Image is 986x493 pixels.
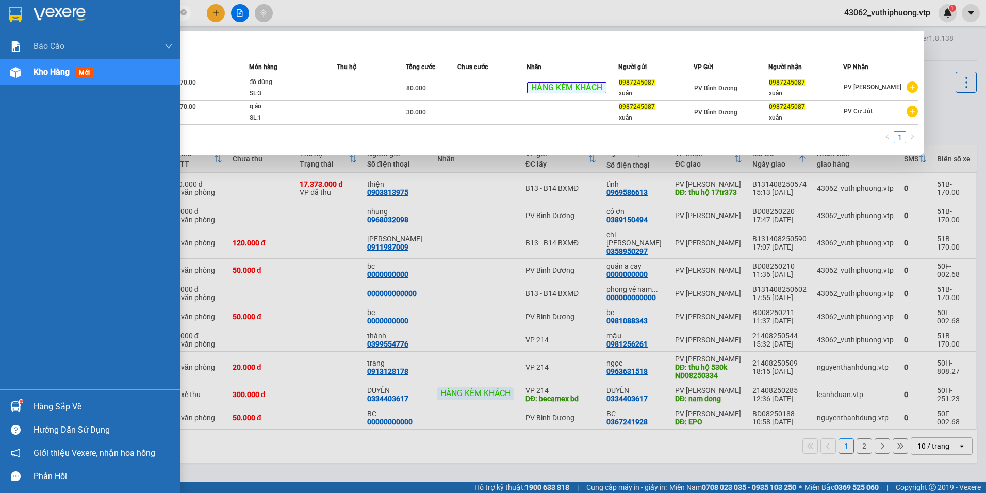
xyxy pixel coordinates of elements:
img: warehouse-icon [10,67,21,78]
span: 0987245087 [619,103,655,110]
div: xuân [619,112,693,123]
div: SL: 3 [250,88,327,100]
span: 0987245087 [769,103,805,110]
span: Báo cáo [34,40,64,53]
span: mới [75,67,94,78]
div: xuân [769,112,843,123]
span: VP Nhận [843,63,868,71]
span: Kho hàng [34,67,70,77]
span: down [165,42,173,51]
img: solution-icon [10,41,21,52]
span: PV Bình Dương [694,85,737,92]
div: Hướng dẫn sử dụng [34,422,173,438]
div: q áo [250,101,327,112]
span: Món hàng [249,63,277,71]
span: 80.000 [406,85,426,92]
div: đồ dùng [250,77,327,88]
span: 0987245087 [619,79,655,86]
img: warehouse-icon [10,401,21,412]
span: left [884,134,891,140]
div: xuân [769,88,843,99]
li: 1 [894,131,906,143]
span: Thu hộ [337,63,356,71]
div: xuân [619,88,693,99]
span: PV Cư Jút [844,108,873,115]
button: left [881,131,894,143]
sup: 1 [20,400,23,403]
div: Hàng sắp về [34,399,173,415]
div: Phản hồi [34,469,173,484]
span: message [11,471,21,481]
span: Giới thiệu Vexere, nhận hoa hồng [34,447,155,459]
span: PV [PERSON_NAME] [844,84,901,91]
span: PV Bình Dương [694,109,737,116]
span: plus-circle [907,106,918,117]
span: 30.000 [406,109,426,116]
span: Người gửi [618,63,647,71]
span: Người nhận [768,63,802,71]
span: question-circle [11,425,21,435]
span: 0987245087 [769,79,805,86]
span: Nhãn [527,63,541,71]
li: Previous Page [881,131,894,143]
span: HÀNG KÈM KHÁCH [527,82,606,94]
img: logo-vxr [9,7,22,22]
span: right [909,134,915,140]
span: Chưa cước [457,63,488,71]
span: Tổng cước [406,63,435,71]
span: close-circle [180,9,187,15]
span: VP Gửi [694,63,713,71]
button: right [906,131,918,143]
span: close-circle [180,8,187,18]
span: plus-circle [907,81,918,93]
div: SL: 1 [250,112,327,124]
li: Next Page [906,131,918,143]
span: notification [11,448,21,458]
a: 1 [894,132,906,143]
